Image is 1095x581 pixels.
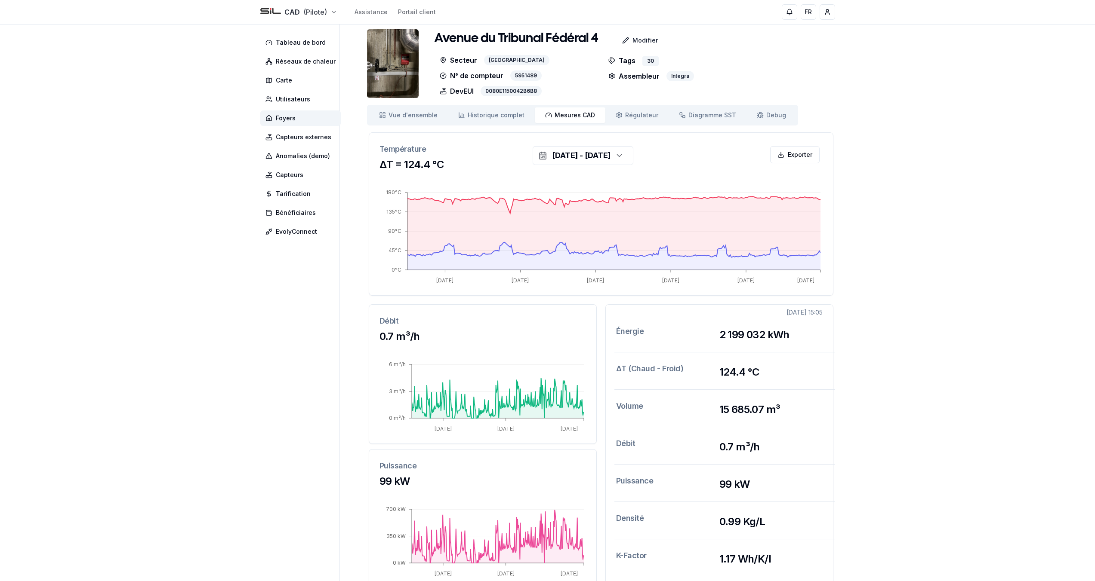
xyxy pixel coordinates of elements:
a: Tarification [260,186,344,202]
tspan: 90°C [388,228,401,234]
a: Diagramme SST [669,107,746,123]
h3: 15 685.07 m³ [719,403,823,416]
h3: 1.17 Wh/K/l [719,552,823,566]
a: Mesures CAD [535,107,605,123]
h3: 99 kW [719,477,823,491]
span: Historique complet [468,111,524,119]
tspan: 0°C [392,266,401,273]
h3: ΔT (Chaud - Froid) [616,363,719,379]
tspan: [DATE] [587,277,604,284]
a: Anomalies (demo) [260,148,344,164]
a: Capteurs [260,167,344,183]
h3: Débit [379,315,586,327]
button: FR [801,4,816,20]
a: Vue d'ensemble [369,107,448,123]
tspan: 135°C [386,208,401,215]
button: Exporter [770,146,820,163]
span: Mesures CAD [555,111,595,119]
div: [GEOGRAPHIC_DATA] [484,55,549,65]
h3: Puissance [616,475,719,491]
span: Réseaux de chaleur [276,57,336,66]
h3: 99 kW [379,474,586,488]
div: 5951489 [510,70,542,81]
a: Tableau de bord [260,35,344,50]
a: Foyers [260,110,344,126]
a: Capteurs externes [260,129,344,145]
a: Utilisateurs [260,92,344,107]
tspan: 6 m³/h [389,361,406,367]
a: Réseaux de chaleur [260,54,344,69]
div: [DATE] - [DATE] [552,150,611,162]
span: Tarification [276,190,311,198]
h3: Débit [616,437,719,454]
span: Capteurs [276,171,303,179]
span: Carte [276,76,292,85]
p: N° de compteur [440,70,503,81]
h3: 124.4 °C [719,365,823,379]
tspan: [DATE] [434,425,451,432]
a: Assistance [355,8,388,16]
div: 0080E1150042B6B8 [481,86,542,96]
h3: Volume [616,400,719,416]
h3: ΔT = 124.4 °C [379,158,823,171]
h3: 2 199 032 kWh [719,328,823,342]
span: Debug [766,111,786,119]
p: Modifier [632,36,658,45]
p: DevEUI [440,86,474,96]
span: EvolyConnect [276,227,317,236]
p: Assembleur [608,71,660,81]
p: Tags [608,55,635,66]
a: EvolyConnect [260,224,344,239]
h3: Densité [616,512,719,529]
span: Bénéficiaires [276,208,316,217]
span: Vue d'ensemble [389,111,438,119]
div: [DATE] 15:05 [787,308,823,317]
h3: Puissance [379,460,586,472]
h3: Énergie [616,325,719,342]
a: Historique complet [448,107,535,123]
tspan: 350 kW [386,533,406,539]
tspan: 3 m³/h [389,388,406,394]
h3: 0.7 m³/h [379,330,586,343]
span: (Pilote) [303,7,327,17]
tspan: 0 m³/h [389,415,406,421]
h3: K-Factor [616,550,719,566]
div: Integra [666,71,694,81]
tspan: [DATE] [797,277,814,284]
p: Secteur [440,55,477,65]
tspan: [DATE] [512,277,529,284]
tspan: [DATE] [497,570,514,577]
a: Debug [746,107,796,123]
h3: 0.99 Kg/L [719,515,823,529]
tspan: [DATE] [560,570,577,577]
a: Régulateur [605,107,669,123]
tspan: [DATE] [560,425,577,432]
h3: 0.7 m³/h [719,440,823,454]
span: Tableau de bord [276,38,326,47]
tspan: 0 kW [393,560,406,566]
a: Modifier [598,32,665,49]
span: Utilisateurs [276,95,310,104]
tspan: [DATE] [436,277,453,284]
div: 30 [642,56,659,66]
span: FR [805,8,812,16]
a: Bénéficiaires [260,205,344,220]
h1: Avenue du Tribunal Fédéral 4 [435,31,598,46]
tspan: 700 kW [386,506,406,512]
span: Diagramme SST [688,111,736,119]
tspan: [DATE] [497,425,514,432]
span: CAD [284,7,300,17]
tspan: 45°C [389,247,401,254]
span: Foyers [276,114,296,122]
span: Capteurs externes [276,133,331,141]
tspan: [DATE] [662,277,679,284]
tspan: 180°C [386,189,401,196]
span: Anomalies (demo) [276,152,330,160]
tspan: [DATE] [737,277,754,284]
tspan: [DATE] [434,570,451,577]
a: Carte [260,73,344,88]
a: Portail client [398,8,436,16]
button: CAD(Pilote) [260,7,337,17]
button: [DATE] - [DATE] [533,146,633,165]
